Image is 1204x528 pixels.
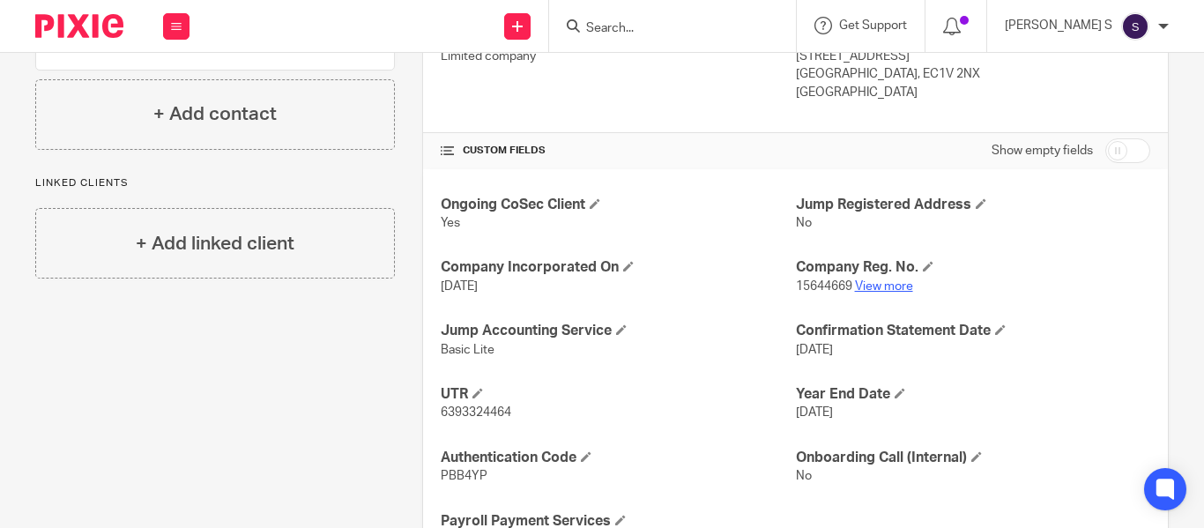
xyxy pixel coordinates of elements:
p: [GEOGRAPHIC_DATA] [796,84,1150,101]
p: [GEOGRAPHIC_DATA], EC1V 2NX [796,65,1150,83]
span: [DATE] [796,406,833,419]
h4: Confirmation Statement Date [796,322,1150,340]
span: 6393324464 [441,406,511,419]
p: Linked clients [35,176,395,190]
label: Show empty fields [992,142,1093,160]
p: [PERSON_NAME] S [1005,17,1112,34]
span: PBB4YP [441,470,487,482]
h4: Jump Accounting Service [441,322,795,340]
h4: CUSTOM FIELDS [441,144,795,158]
span: 15644669 [796,280,852,293]
h4: Ongoing CoSec Client [441,196,795,214]
input: Search [584,21,743,37]
p: [STREET_ADDRESS] [796,48,1150,65]
p: Limited company [441,48,795,65]
span: No [796,217,812,229]
h4: Jump Registered Address [796,196,1150,214]
h4: Onboarding Call (Internal) [796,449,1150,467]
h4: UTR [441,385,795,404]
span: Yes [441,217,460,229]
h4: Authentication Code [441,449,795,467]
h4: Company Incorporated On [441,258,795,277]
h4: Year End Date [796,385,1150,404]
span: Basic Lite [441,344,494,356]
span: [DATE] [441,280,478,293]
h4: + Add linked client [136,230,294,257]
span: [DATE] [796,344,833,356]
a: View more [855,280,913,293]
span: No [796,470,812,482]
img: svg%3E [1121,12,1149,41]
h4: + Add contact [153,100,277,128]
img: Pixie [35,14,123,38]
span: Get Support [839,19,907,32]
h4: Company Reg. No. [796,258,1150,277]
